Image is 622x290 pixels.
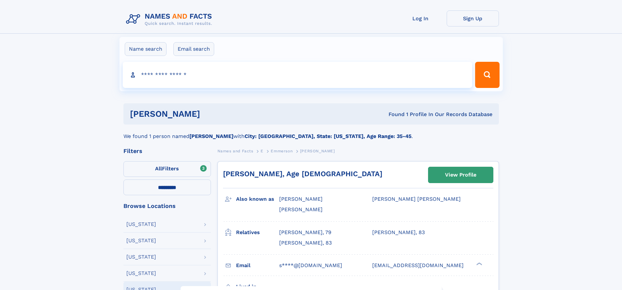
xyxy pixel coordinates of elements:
a: Log In [394,10,447,26]
span: E [261,149,263,153]
h3: Email [236,260,279,271]
span: [PERSON_NAME] [300,149,335,153]
div: [US_STATE] [126,254,156,260]
div: [US_STATE] [126,222,156,227]
span: [PERSON_NAME] [279,196,323,202]
div: [US_STATE] [126,271,156,276]
span: [PERSON_NAME] [279,206,323,213]
button: Search Button [475,62,499,88]
a: [PERSON_NAME], 83 [279,239,332,247]
span: [PERSON_NAME] [PERSON_NAME] [372,196,461,202]
span: Emmerson [271,149,293,153]
a: View Profile [428,167,493,183]
a: Emmerson [271,147,293,155]
img: Logo Names and Facts [123,10,217,28]
a: [PERSON_NAME], 83 [372,229,425,236]
a: Sign Up [447,10,499,26]
div: We found 1 person named with . [123,125,499,140]
b: City: [GEOGRAPHIC_DATA], State: [US_STATE], Age Range: 35-45 [245,133,411,139]
a: [PERSON_NAME], 79 [279,229,331,236]
span: [EMAIL_ADDRESS][DOMAIN_NAME] [372,262,464,268]
h1: [PERSON_NAME] [130,110,295,118]
div: Browse Locations [123,203,211,209]
a: [PERSON_NAME], Age [DEMOGRAPHIC_DATA] [223,170,382,178]
div: [US_STATE] [126,238,156,243]
h3: Also known as [236,194,279,205]
label: Email search [173,42,214,56]
span: All [155,165,162,172]
b: [PERSON_NAME] [189,133,233,139]
h3: Relatives [236,227,279,238]
div: Filters [123,148,211,154]
div: Found 1 Profile In Our Records Database [294,111,492,118]
label: Filters [123,161,211,177]
div: ❯ [475,262,483,266]
label: Name search [125,42,167,56]
a: Names and Facts [217,147,253,155]
a: E [261,147,263,155]
div: View Profile [445,167,476,182]
input: search input [123,62,472,88]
